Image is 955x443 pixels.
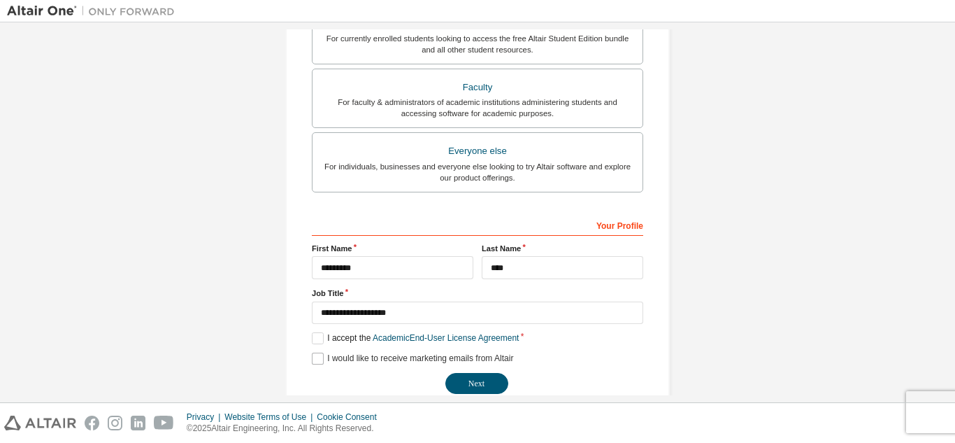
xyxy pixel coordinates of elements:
[482,243,643,254] label: Last Name
[312,332,519,344] label: I accept the
[312,213,643,236] div: Your Profile
[131,416,145,430] img: linkedin.svg
[108,416,122,430] img: instagram.svg
[312,353,513,365] label: I would like to receive marketing emails from Altair
[321,97,634,119] div: For faculty & administrators of academic institutions administering students and accessing softwa...
[321,78,634,97] div: Faculty
[312,288,643,299] label: Job Title
[445,373,508,394] button: Next
[321,161,634,183] div: For individuals, businesses and everyone else looking to try Altair software and explore our prod...
[321,141,634,161] div: Everyone else
[187,423,385,435] p: © 2025 Altair Engineering, Inc. All Rights Reserved.
[154,416,174,430] img: youtube.svg
[321,33,634,55] div: For currently enrolled students looking to access the free Altair Student Edition bundle and all ...
[7,4,182,18] img: Altair One
[317,412,385,423] div: Cookie Consent
[4,416,76,430] img: altair_logo.svg
[312,243,473,254] label: First Name
[187,412,224,423] div: Privacy
[373,333,519,343] a: Academic End-User License Agreement
[224,412,317,423] div: Website Terms of Use
[85,416,99,430] img: facebook.svg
